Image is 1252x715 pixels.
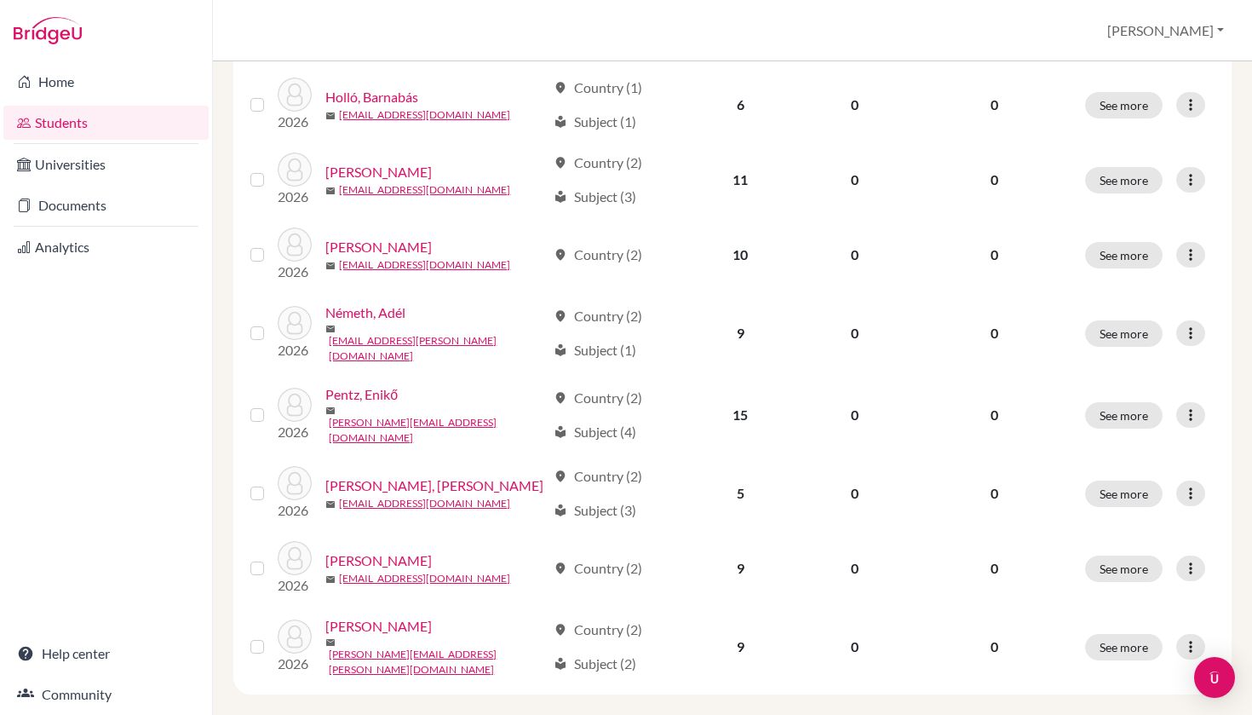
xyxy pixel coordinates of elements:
[796,531,914,606] td: 0
[278,388,312,422] img: Pentz, Enikő
[924,170,1065,190] p: 0
[325,162,432,182] a: [PERSON_NAME]
[685,456,796,531] td: 5
[278,500,312,521] p: 2026
[339,182,510,198] a: [EMAIL_ADDRESS][DOMAIN_NAME]
[278,306,312,340] img: Németh, Adél
[796,217,914,292] td: 0
[796,456,914,531] td: 0
[325,406,336,416] span: mail
[278,620,312,654] img: Varga, Zeno
[1085,92,1163,118] button: See more
[278,78,312,112] img: Holló, Barnabás
[685,531,796,606] td: 9
[3,147,209,182] a: Universities
[554,112,636,132] div: Subject (1)
[924,483,1065,504] p: 0
[554,466,642,487] div: Country (2)
[1085,242,1163,268] button: See more
[278,262,312,282] p: 2026
[3,678,209,712] a: Community
[329,647,545,678] a: [PERSON_NAME][EMAIL_ADDRESS][PERSON_NAME][DOMAIN_NAME]
[924,637,1065,657] p: 0
[685,606,796,688] td: 9
[325,551,432,571] a: [PERSON_NAME]
[924,95,1065,115] p: 0
[554,422,636,442] div: Subject (4)
[924,323,1065,343] p: 0
[554,388,642,408] div: Country (2)
[325,476,543,496] a: [PERSON_NAME], [PERSON_NAME]
[339,571,510,586] a: [EMAIL_ADDRESS][DOMAIN_NAME]
[325,186,336,196] span: mail
[554,500,636,521] div: Subject (3)
[3,637,209,671] a: Help center
[554,657,567,671] span: local_library
[325,261,336,271] span: mail
[796,67,914,142] td: 0
[554,558,642,579] div: Country (2)
[554,187,636,207] div: Subject (3)
[554,115,567,129] span: local_library
[325,87,418,107] a: Holló, Barnabás
[278,153,312,187] img: Kemecsei, Aron
[685,217,796,292] td: 10
[278,340,312,360] p: 2026
[325,499,336,510] span: mail
[278,466,312,500] img: Peto Vince, Benjamin
[325,303,405,323] a: Németh, Adél
[278,228,312,262] img: Kosztolányi, Niki
[685,374,796,456] td: 15
[278,112,312,132] p: 2026
[554,153,642,173] div: Country (2)
[325,384,398,405] a: Pentz, Enikő
[278,422,312,442] p: 2026
[325,574,336,585] span: mail
[685,142,796,217] td: 11
[554,306,642,326] div: Country (2)
[339,257,510,273] a: [EMAIL_ADDRESS][DOMAIN_NAME]
[1085,320,1163,347] button: See more
[278,654,312,674] p: 2026
[278,187,312,207] p: 2026
[3,188,209,222] a: Documents
[554,391,567,405] span: location_on
[554,248,567,262] span: location_on
[339,496,510,511] a: [EMAIL_ADDRESS][DOMAIN_NAME]
[3,65,209,99] a: Home
[1100,14,1232,47] button: [PERSON_NAME]
[685,67,796,142] td: 6
[554,425,567,439] span: local_library
[924,558,1065,579] p: 0
[924,245,1065,265] p: 0
[554,504,567,517] span: local_library
[325,616,432,637] a: [PERSON_NAME]
[554,340,636,360] div: Subject (1)
[554,470,567,483] span: location_on
[796,374,914,456] td: 0
[554,562,567,575] span: location_on
[325,324,336,334] span: mail
[1085,634,1163,660] button: See more
[14,17,82,44] img: Bridge-U
[554,654,636,674] div: Subject (2)
[325,237,432,257] a: [PERSON_NAME]
[554,309,567,323] span: location_on
[325,111,336,121] span: mail
[329,415,545,446] a: [PERSON_NAME][EMAIL_ADDRESS][DOMAIN_NAME]
[1085,481,1163,507] button: See more
[3,106,209,140] a: Students
[685,292,796,374] td: 9
[554,623,567,637] span: location_on
[554,343,567,357] span: local_library
[554,620,642,640] div: Country (2)
[1194,657,1235,698] div: Open Intercom Messenger
[554,78,642,98] div: Country (1)
[325,637,336,648] span: mail
[329,333,545,364] a: [EMAIL_ADDRESS][PERSON_NAME][DOMAIN_NAME]
[554,156,567,170] span: location_on
[1085,556,1163,582] button: See more
[554,245,642,265] div: Country (2)
[554,81,567,95] span: location_on
[339,107,510,123] a: [EMAIL_ADDRESS][DOMAIN_NAME]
